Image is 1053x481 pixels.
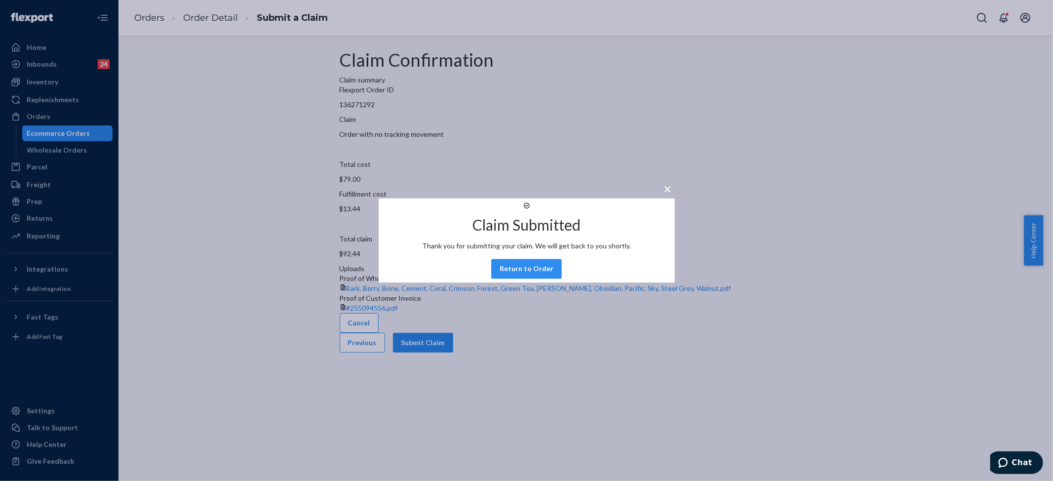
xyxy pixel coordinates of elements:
h2: Claim Submitted [472,217,581,234]
span: × [664,181,672,198]
iframe: Opens a widget where you can chat to one of our agents [990,451,1043,476]
button: Return to Order [491,259,562,279]
p: Thank you for submitting your claim. We will get back to you shortly. [422,241,631,251]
